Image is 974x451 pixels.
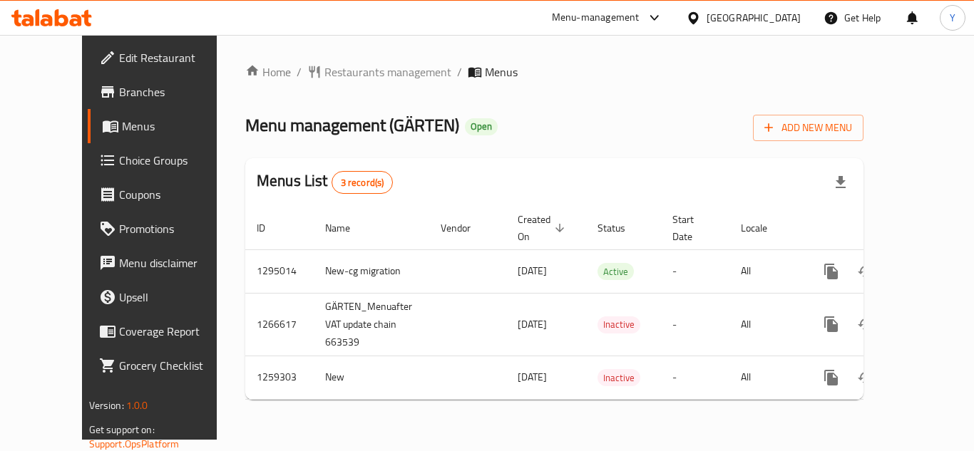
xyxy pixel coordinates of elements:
[661,356,729,399] td: -
[245,63,291,81] a: Home
[753,115,863,141] button: Add New Menu
[518,315,547,333] span: [DATE]
[119,152,233,169] span: Choice Groups
[297,63,302,81] li: /
[465,118,498,135] div: Open
[849,307,883,341] button: Change Status
[119,220,233,237] span: Promotions
[88,314,245,348] a: Coverage Report
[518,368,547,386] span: [DATE]
[119,289,233,306] span: Upsell
[119,357,233,374] span: Grocery Checklist
[88,109,245,143] a: Menus
[324,63,451,81] span: Restaurants management
[485,63,518,81] span: Menus
[598,264,634,280] span: Active
[245,109,459,141] span: Menu management ( GÄRTEN )
[88,246,245,280] a: Menu disclaimer
[518,211,569,245] span: Created On
[245,356,314,399] td: 1259303
[598,316,640,333] div: Inactive
[729,356,803,399] td: All
[849,254,883,289] button: Change Status
[814,307,849,341] button: more
[119,186,233,203] span: Coupons
[598,219,644,237] span: Status
[729,249,803,293] td: All
[88,280,245,314] a: Upsell
[803,207,963,250] th: Actions
[598,316,640,333] span: Inactive
[598,263,634,280] div: Active
[314,293,429,356] td: GÄRTEN_Menuafter VAT update chain 663539
[89,420,155,439] span: Get support on:
[119,323,233,340] span: Coverage Report
[814,254,849,289] button: more
[88,212,245,246] a: Promotions
[465,120,498,133] span: Open
[126,396,148,415] span: 1.0.0
[245,249,314,293] td: 1295014
[598,370,640,386] span: Inactive
[245,63,863,81] nav: breadcrumb
[661,293,729,356] td: -
[457,63,462,81] li: /
[314,356,429,399] td: New
[88,41,245,75] a: Edit Restaurant
[245,293,314,356] td: 1266617
[314,249,429,293] td: New-cg migration
[88,348,245,383] a: Grocery Checklist
[552,9,640,26] div: Menu-management
[598,369,640,386] div: Inactive
[332,176,393,190] span: 3 record(s)
[332,171,394,194] div: Total records count
[119,254,233,271] span: Menu disclaimer
[814,361,849,395] button: more
[325,219,369,237] span: Name
[257,170,393,194] h2: Menus List
[257,219,284,237] span: ID
[307,63,451,81] a: Restaurants management
[518,261,547,280] span: [DATE]
[741,219,786,237] span: Locale
[88,143,245,177] a: Choice Groups
[950,10,955,26] span: Y
[672,211,712,245] span: Start Date
[707,10,801,26] div: [GEOGRAPHIC_DATA]
[88,177,245,212] a: Coupons
[89,396,124,415] span: Version:
[441,219,489,237] span: Vendor
[122,118,233,135] span: Menus
[88,75,245,109] a: Branches
[119,83,233,100] span: Branches
[764,119,852,137] span: Add New Menu
[119,49,233,66] span: Edit Restaurant
[245,207,963,400] table: enhanced table
[824,165,858,199] div: Export file
[661,249,729,293] td: -
[729,293,803,356] td: All
[849,361,883,395] button: Change Status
